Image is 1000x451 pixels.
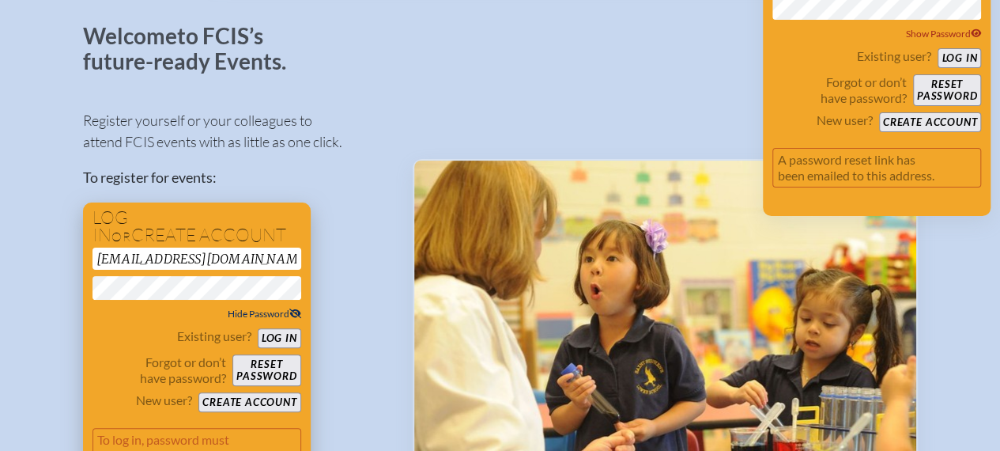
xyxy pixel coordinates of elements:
button: Log in [938,48,981,68]
p: To register for events: [83,167,387,188]
p: Existing user? [857,48,931,64]
p: New user? [817,112,873,128]
p: Forgot or don’t have password? [92,354,227,386]
button: Resetpassword [913,74,981,106]
p: Existing user? [177,328,251,344]
button: Create account [198,392,300,412]
span: Show Password [906,28,982,40]
p: A password reset link has been emailed to this address. [772,148,981,188]
p: Register yourself or your colleagues to attend FCIS events with as little as one click. [83,110,387,153]
p: New user? [136,392,192,408]
p: Welcome to FCIS’s future-ready Events. [83,24,304,74]
input: Email [92,248,301,270]
h1: Log in create account [92,209,301,244]
span: or [111,229,131,244]
button: Log in [258,328,301,348]
button: Resetpassword [232,354,300,386]
button: Create account [879,112,981,132]
span: Hide Password [228,308,301,320]
p: Forgot or don’t have password? [772,74,907,106]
